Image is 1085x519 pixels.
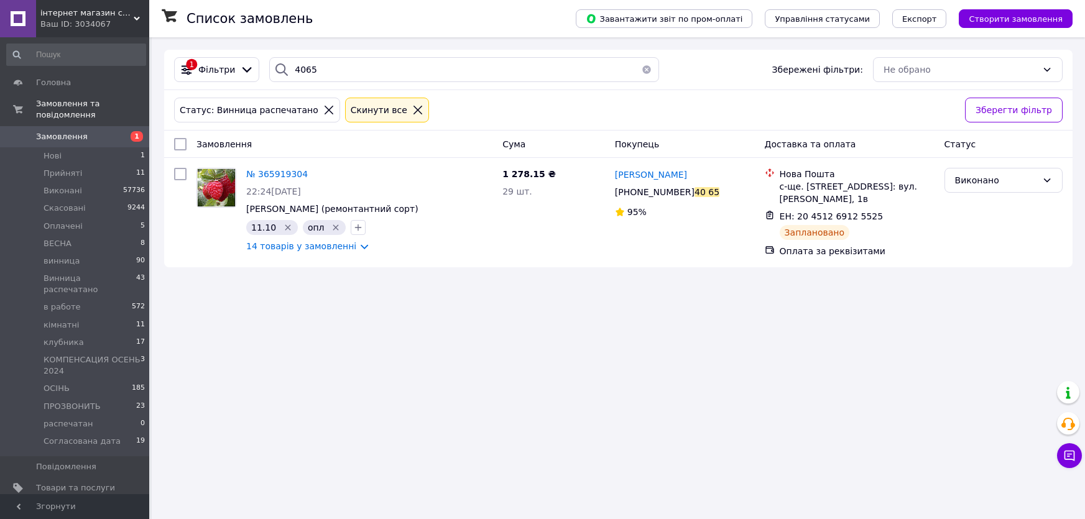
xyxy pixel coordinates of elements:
span: Виконані [44,185,82,196]
h1: Список замовлень [187,11,313,26]
span: ПРОЗВОНИТЬ [44,401,101,412]
div: 40 65 [695,187,719,197]
span: Прийняті [44,168,82,179]
span: Доставка та оплата [765,139,856,149]
span: 8 [141,238,145,249]
div: Заплановано [780,225,850,240]
span: 572 [132,301,145,313]
span: Управління статусами [775,14,870,24]
button: Очистить [634,57,659,82]
span: Фільтри [198,63,235,76]
input: Пошук за номером замовлення, ПІБ покупця, номером телефону, Email, номером накладної [269,57,658,82]
a: № 365919304 [246,169,308,179]
span: Створити замовлення [969,14,1063,24]
button: Створити замовлення [959,9,1073,28]
span: 19 [136,436,145,447]
span: распечатан [44,418,93,429]
span: Статус [944,139,976,149]
a: [PERSON_NAME] [615,168,687,181]
span: Покупець [615,139,659,149]
span: КОМПЕНСАЦИЯ ОСЕНЬ 2024 [44,354,141,377]
span: Товари та послуги [36,482,115,494]
span: [PERSON_NAME] [615,170,687,180]
div: с-ще. [STREET_ADDRESS]: вул. [PERSON_NAME], 1в [780,180,935,205]
span: 11 [136,319,145,331]
span: Замовлення та повідомлення [36,98,149,121]
a: 14 товарів у замовленні [246,241,356,251]
span: 22:24[DATE] [246,186,301,196]
span: кімнатні [44,319,79,331]
span: Експорт [902,14,937,24]
a: Створити замовлення [946,13,1073,23]
input: Пошук [6,44,146,66]
span: 1 278.15 ₴ [502,169,556,179]
span: 11.10 [251,223,276,232]
span: 29 шт. [502,186,532,196]
span: інтернет магазин садівника Садиба Сад [40,7,134,19]
span: 1 [141,150,145,162]
span: ЕН: 20 4512 6912 5525 [780,211,884,221]
button: Управління статусами [765,9,880,28]
span: 5 [141,221,145,232]
span: 1 [131,131,143,142]
span: Оплачені [44,221,83,232]
span: Збережені фільтри: [772,63,863,76]
span: опл [308,223,325,232]
div: Виконано [955,173,1037,187]
span: ВЕСНА [44,238,72,249]
span: Замовлення [196,139,252,149]
svg: Видалити мітку [283,223,293,232]
span: Зберегти фільтр [976,103,1052,117]
span: 17 [136,337,145,348]
span: 185 [132,383,145,394]
span: 3 [141,354,145,377]
span: Завантажити звіт по пром-оплаті [586,13,742,24]
span: 43 [136,273,145,295]
div: Cкинути все [348,103,410,117]
span: клубника [44,337,84,348]
span: Скасовані [44,203,86,214]
span: винница [44,255,80,267]
a: [PERSON_NAME] (ремонтантний сорт) [246,204,418,214]
span: Замовлення [36,131,88,142]
span: 23 [136,401,145,412]
button: Чат з покупцем [1057,443,1082,468]
span: в работе [44,301,81,313]
span: Cума [502,139,525,149]
button: Зберегти фільтр [965,98,1063,122]
div: Нова Пошта [780,168,935,180]
span: [PHONE_NUMBER]40 65 [615,187,719,197]
img: Фото товару [197,168,236,207]
div: Ваш ID: 3034067 [40,19,149,30]
span: 90 [136,255,145,267]
a: Фото товару [196,168,236,208]
div: Не обрано [884,63,1037,76]
button: Експорт [892,9,947,28]
span: 57736 [123,185,145,196]
svg: Видалити мітку [331,223,341,232]
span: 0 [141,418,145,429]
span: Согласована дата [44,436,121,447]
span: Повідомлення [36,461,96,472]
span: 9244 [127,203,145,214]
span: ОСІНЬ [44,383,70,394]
span: 95% [627,207,647,217]
span: Головна [36,77,71,88]
span: Винница распечатано [44,273,136,295]
span: 11 [136,168,145,179]
div: Статус: Винница распечатано [177,103,321,117]
span: Нові [44,150,62,162]
div: Оплата за реквізитами [780,245,935,257]
button: Завантажити звіт по пром-оплаті [576,9,752,28]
